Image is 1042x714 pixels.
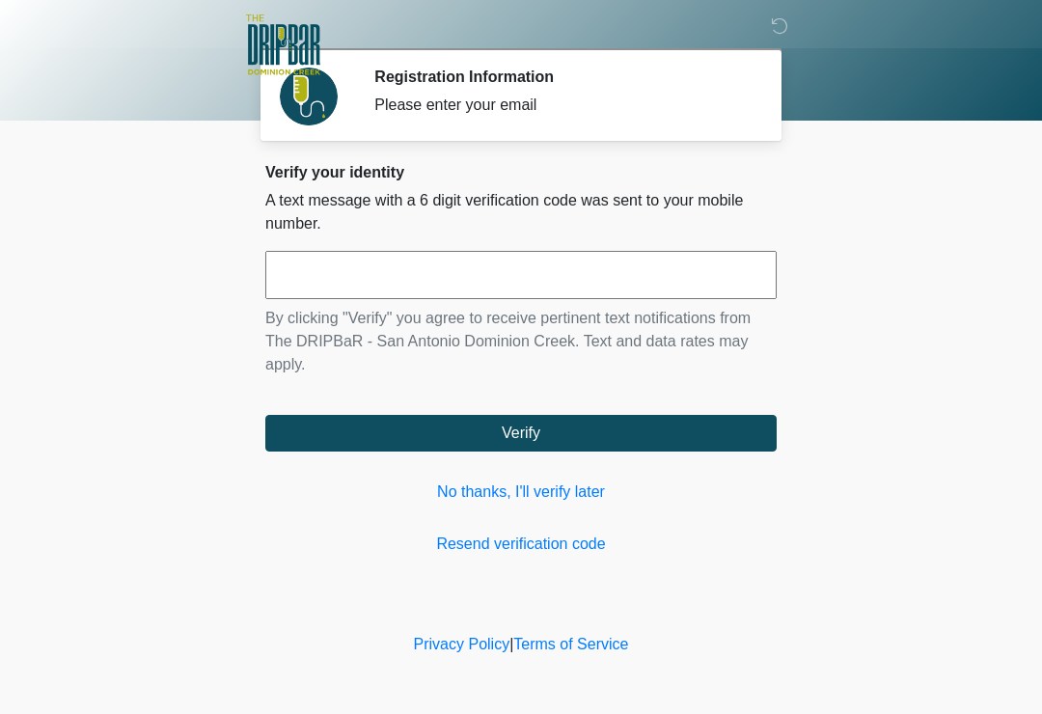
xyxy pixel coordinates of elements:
h2: Verify your identity [265,163,777,181]
img: Agent Avatar [280,68,338,125]
a: Privacy Policy [414,636,510,652]
a: Resend verification code [265,533,777,556]
img: The DRIPBaR - San Antonio Dominion Creek Logo [246,14,320,78]
p: A text message with a 6 digit verification code was sent to your mobile number. [265,189,777,235]
div: Please enter your email [374,94,748,117]
a: Terms of Service [513,636,628,652]
p: By clicking "Verify" you agree to receive pertinent text notifications from The DRIPBaR - San Ant... [265,307,777,376]
button: Verify [265,415,777,452]
a: | [509,636,513,652]
a: No thanks, I'll verify later [265,481,777,504]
